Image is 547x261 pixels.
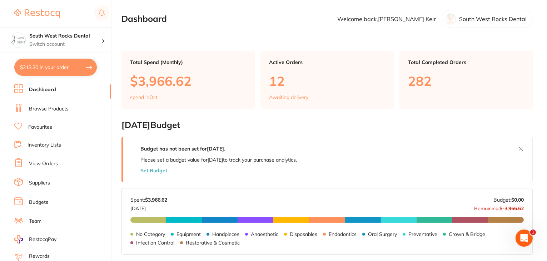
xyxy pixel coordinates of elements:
[130,59,246,65] p: Total Spend (Monthly)
[130,74,246,88] p: $3,966.62
[29,179,50,187] a: Suppliers
[140,157,297,163] p: Please set a budget value for [DATE] to track your purchase analytics.
[121,51,255,109] a: Total Spend (Monthly)$3,966.62spend inOct
[260,51,394,109] a: Active Orders12Awaiting delivery
[474,203,524,211] p: Remaining:
[140,146,225,152] strong: Budget has not been set for [DATE] .
[29,236,56,243] span: RestocqPay
[130,197,167,203] p: Spent:
[530,230,536,235] span: 1
[459,16,527,22] p: South West Rocks Dental
[29,33,101,40] h4: South West Rocks Dental
[269,59,385,65] p: Active Orders
[121,14,167,24] h2: Dashboard
[136,231,165,237] p: No Category
[176,231,201,237] p: Equipment
[499,205,524,212] strong: $-3,966.62
[28,124,52,131] a: Favourites
[408,231,437,237] p: Preventative
[29,86,56,93] a: Dashboard
[121,120,533,130] h2: [DATE] Budget
[130,203,167,211] p: [DATE]
[399,51,533,109] a: Total Completed Orders282
[14,59,97,76] button: $213.30 in your order
[14,9,60,18] img: Restocq Logo
[29,105,69,113] a: Browse Products
[290,231,317,237] p: Disposables
[140,168,167,173] button: Set Budget
[145,197,167,203] strong: $3,966.62
[511,197,524,203] strong: $0.00
[408,59,524,65] p: Total Completed Orders
[449,231,485,237] p: Crown & Bridge
[269,74,385,88] p: 12
[14,5,60,22] a: Restocq Logo
[516,230,533,247] iframe: Intercom live chat
[29,160,58,167] a: View Orders
[11,33,25,47] img: South West Rocks Dental
[29,199,48,206] a: Budgets
[29,41,101,48] p: Switch account
[29,253,50,260] a: Rewards
[337,16,436,22] p: Welcome back, [PERSON_NAME] Keir
[29,218,41,225] a: Team
[14,235,23,243] img: RestocqPay
[251,231,278,237] p: Anaesthetic
[130,94,158,100] p: spend in Oct
[493,197,524,203] p: Budget:
[329,231,357,237] p: Endodontics
[408,74,524,88] p: 282
[28,142,61,149] a: Inventory Lists
[136,240,174,246] p: Infection Control
[269,94,308,100] p: Awaiting delivery
[368,231,397,237] p: Oral Surgery
[212,231,239,237] p: Handpieces
[186,240,240,246] p: Restorative & Cosmetic
[14,235,56,243] a: RestocqPay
